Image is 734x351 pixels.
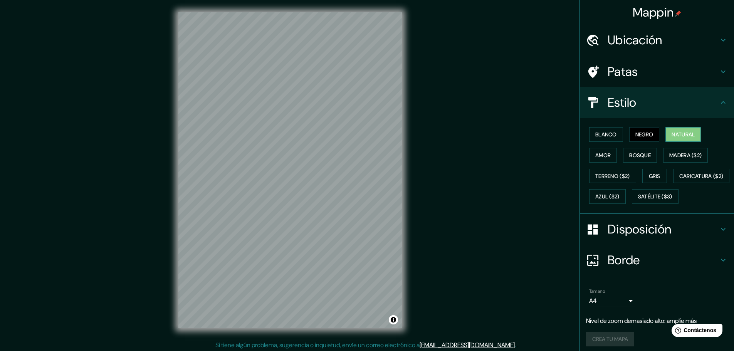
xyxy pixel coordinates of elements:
[608,64,638,80] font: Patas
[589,295,635,307] div: A4
[589,148,617,163] button: Amor
[589,288,605,294] font: Tamaño
[589,189,626,204] button: Azul ($2)
[672,131,695,138] font: Natural
[595,152,611,159] font: Amor
[608,252,640,268] font: Borde
[623,148,657,163] button: Bosque
[215,341,420,349] font: Si tiene algún problema, sugerencia o inquietud, envíe un correo electrónico a
[629,152,651,159] font: Bosque
[642,169,667,183] button: Gris
[669,152,702,159] font: Madera ($2)
[673,169,730,183] button: Caricatura ($2)
[580,245,734,275] div: Borde
[595,173,630,180] font: Terreno ($2)
[665,127,701,142] button: Natural
[679,173,724,180] font: Caricatura ($2)
[515,341,516,349] font: .
[595,193,620,200] font: Azul ($2)
[675,10,681,17] img: pin-icon.png
[589,127,623,142] button: Blanco
[649,173,660,180] font: Gris
[608,32,662,48] font: Ubicación
[629,127,660,142] button: Negro
[608,94,637,111] font: Estilo
[638,193,672,200] font: Satélite ($3)
[580,214,734,245] div: Disposición
[665,321,726,343] iframe: Lanzador de widgets de ayuda
[586,317,697,325] font: Nivel de zoom demasiado alto: amplíe más
[178,12,402,328] canvas: Mapa
[663,148,708,163] button: Madera ($2)
[632,189,679,204] button: Satélite ($3)
[608,221,671,237] font: Disposición
[580,25,734,55] div: Ubicación
[517,341,519,349] font: .
[595,131,617,138] font: Blanco
[589,297,597,305] font: A4
[635,131,653,138] font: Negro
[516,341,517,349] font: .
[633,4,674,20] font: Mappin
[580,87,734,118] div: Estilo
[389,315,398,324] button: Activar o desactivar atribución
[589,169,636,183] button: Terreno ($2)
[420,341,515,349] a: [EMAIL_ADDRESS][DOMAIN_NAME]
[580,56,734,87] div: Patas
